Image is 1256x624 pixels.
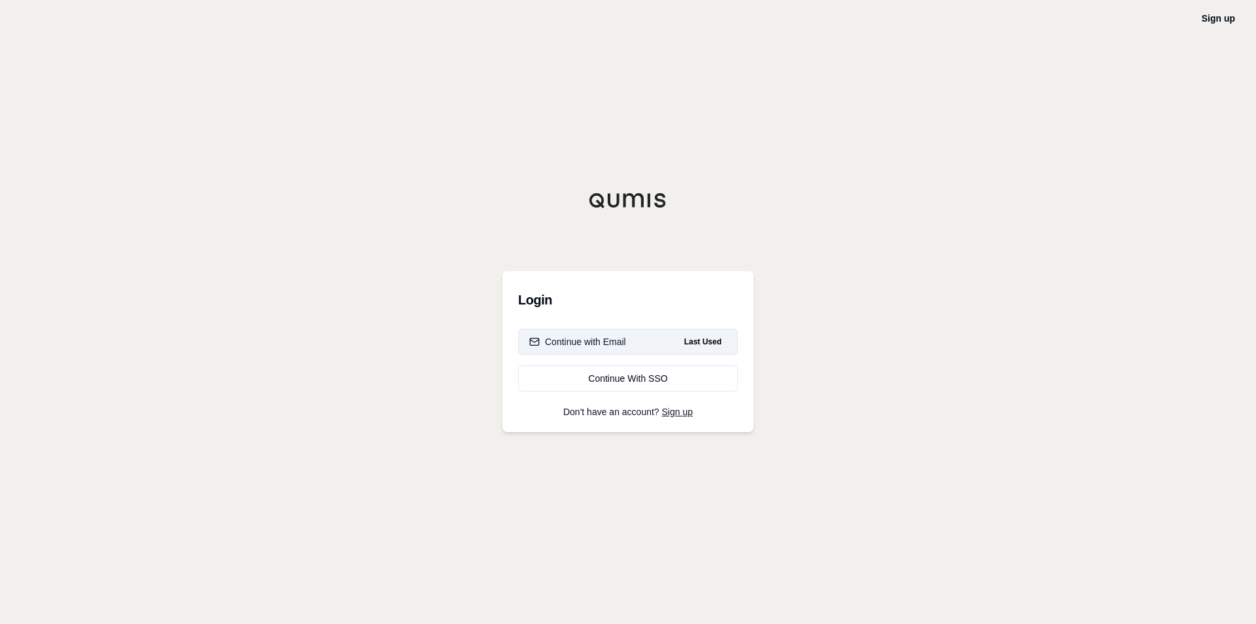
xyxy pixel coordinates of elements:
[679,334,727,350] span: Last Used
[529,372,727,385] div: Continue With SSO
[518,287,738,313] h3: Login
[1202,13,1235,24] a: Sign up
[518,365,738,392] a: Continue With SSO
[529,335,626,348] div: Continue with Email
[518,407,738,416] p: Don't have an account?
[589,193,667,208] img: Qumis
[518,329,738,355] button: Continue with EmailLast Used
[662,407,693,417] a: Sign up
